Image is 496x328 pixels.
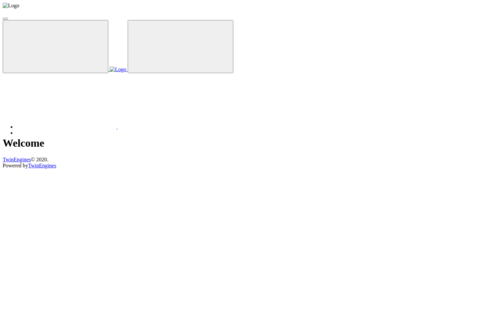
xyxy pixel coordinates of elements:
[3,137,493,149] h1: Welcome
[3,157,493,163] div: © 2020.
[3,3,19,9] img: Logo
[3,157,31,162] a: TwinEngines
[28,163,56,168] a: TwinEngines
[110,66,126,72] img: Logo
[3,163,493,169] div: Powered by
